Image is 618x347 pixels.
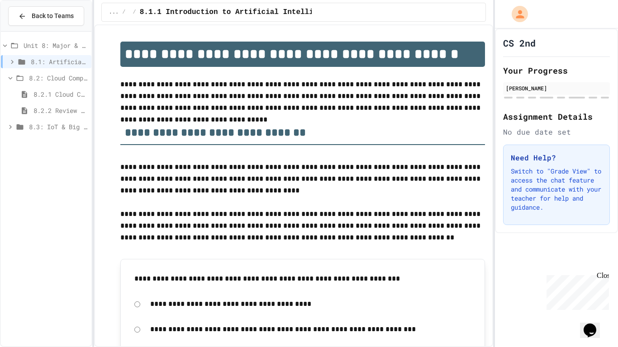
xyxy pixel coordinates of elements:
[8,6,84,26] button: Back to Teams
[503,37,536,49] h1: CS 2nd
[506,84,607,92] div: [PERSON_NAME]
[29,122,88,131] span: 8.3: IoT & Big Data
[503,64,610,77] h2: Your Progress
[511,167,602,212] p: Switch to "Grade View" to access the chat feature and communicate with your teacher for help and ...
[33,106,88,115] span: 8.2.2 Review - Cloud Computing
[580,311,609,338] iframe: chat widget
[543,272,609,310] iframe: chat widget
[140,7,335,18] span: 8.1.1 Introduction to Artificial Intelligence
[4,4,62,57] div: Chat with us now!Close
[31,57,88,66] span: 8.1: Artificial Intelligence Basics
[511,152,602,163] h3: Need Help?
[502,4,530,24] div: My Account
[24,41,88,50] span: Unit 8: Major & Emerging Technologies
[503,127,610,137] div: No due date set
[29,73,88,83] span: 8.2: Cloud Computing
[503,110,610,123] h2: Assignment Details
[32,11,74,21] span: Back to Teams
[33,89,88,99] span: 8.2.1 Cloud Computing: Transforming the Digital World
[122,9,125,16] span: /
[109,9,119,16] span: ...
[133,9,136,16] span: /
